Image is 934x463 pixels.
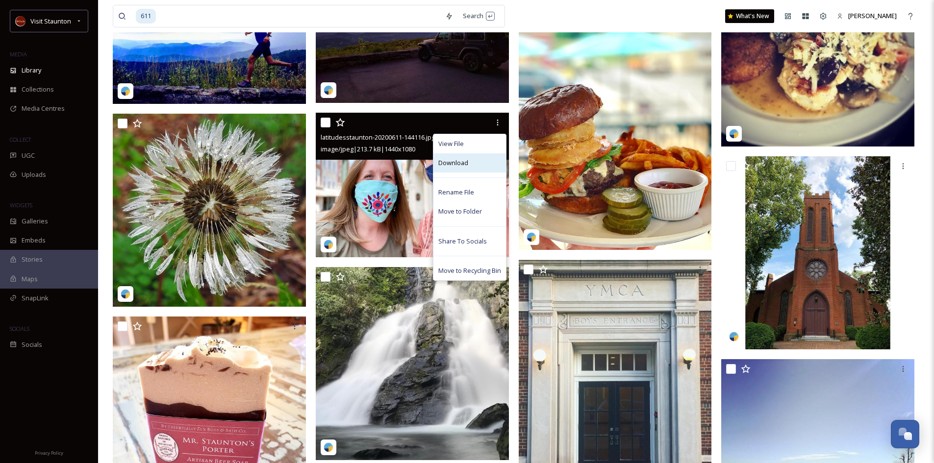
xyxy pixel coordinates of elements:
img: snapsea-logo.png [324,85,333,95]
img: jtouellette.photos-20200402-161140.jpg [316,267,509,460]
span: Library [22,66,41,75]
span: Rename File [438,188,474,197]
span: Privacy Policy [35,450,63,456]
img: snapsea-logo.png [121,289,130,299]
span: COLLECT [10,136,31,143]
img: snapsea-logo.png [121,86,130,96]
img: snapsea-logo.png [324,442,333,452]
span: Galleries [22,217,48,226]
img: images.png [16,16,25,26]
span: MEDIA [10,50,27,58]
span: UGC [22,151,35,160]
img: table44staunton-20200611-144858.jpg [519,8,712,250]
span: Move to Folder [438,207,482,216]
span: View File [438,139,464,148]
img: snapsea-logo.png [324,240,333,249]
img: snapsea-logo.png [527,232,536,242]
span: SOCIALS [10,325,29,332]
span: Collections [22,85,54,94]
img: kat.osaurus.rex-20200611-144220.jpg [113,114,306,307]
span: 611 [136,9,156,23]
span: Visit Staunton [30,17,71,25]
span: Share To Socials [438,237,487,246]
a: Privacy Policy [35,446,63,458]
span: Media Centres [22,104,65,113]
span: SnapLink [22,293,49,303]
span: latitudesstaunton-20200611-144116.jpg [321,133,435,142]
div: Search [458,6,500,25]
span: Maps [22,274,38,284]
a: What's New [725,9,774,23]
img: latitudesstaunton-20200611-144116.jpg [316,113,509,258]
span: Socials [22,340,42,349]
span: Stories [22,255,43,264]
a: [PERSON_NAME] [832,6,902,25]
span: image/jpeg | 213.7 kB | 1440 x 1080 [321,145,415,153]
span: WIDGETS [10,201,32,209]
span: Embeds [22,236,46,245]
span: Move to Recycling Bin [438,266,501,275]
img: snapsea-logo.png [729,332,739,341]
span: [PERSON_NAME] [848,11,897,20]
span: Download [438,158,468,168]
img: snapsea-logo.png [729,129,739,139]
img: theaccidentalpreservationist-20200422-201611.jpg [721,156,914,349]
button: Open Chat [891,420,919,448]
span: Uploads [22,170,46,179]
